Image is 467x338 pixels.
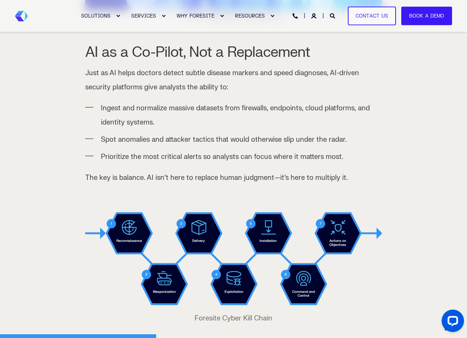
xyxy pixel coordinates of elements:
[15,11,28,21] img: Foresite brand mark, a hexagon shape of blues with a directional arrow to the right hand side
[161,14,166,18] div: Expand SERVICES
[177,13,214,19] span: WHY FORESITE
[195,314,272,323] span: Foresite Cyber Kill Chain
[101,101,382,130] li: Ingest and normalize massive datasets from firewalls, endpoints, cloud platforms, and identity sy...
[85,206,382,311] img: Foresite Cyber Kill Chain
[436,307,467,338] iframe: LiveChat chat widget
[85,66,382,95] p: Just as AI helps doctors detect subtle disease markers and speed diagnoses, AI-driven security pl...
[220,14,224,18] div: Expand WHY FORESITE
[116,14,120,18] div: Expand SOLUTIONS
[101,150,382,164] li: Prioritize the most critical alerts so analysts can focus where it matters most.
[401,6,452,25] a: Book a Demo
[85,45,382,59] h2: AI as a Co-Pilot, Not a Replacement
[330,12,337,19] a: Open Search
[101,133,382,147] li: Spot anomalies and attacker tactics that would otherwise slip under the radar.
[235,13,265,19] span: RESOURCES
[81,13,111,19] span: SOLUTIONS
[311,12,318,19] a: Login
[270,14,275,18] div: Expand RESOURCES
[348,6,396,25] a: Contact Us
[85,171,382,199] p: The key is balance. AI isn’t here to replace human judgment—it’s here to multiply it.
[15,11,28,21] a: Back to Home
